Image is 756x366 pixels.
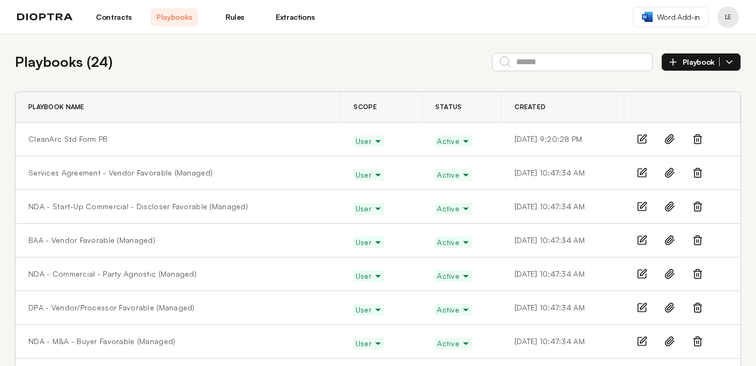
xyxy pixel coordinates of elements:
[17,13,73,21] img: logo
[15,51,112,72] h2: Playbooks ( 24 )
[437,237,470,248] span: Active
[502,156,624,190] td: [DATE] 10:47:34 AM
[353,203,384,215] button: User
[437,304,470,315] span: Active
[90,8,138,26] a: Contracts
[353,169,384,181] button: User
[515,103,546,111] span: Created
[437,170,470,180] span: Active
[28,269,196,279] a: NDA - Commercial - Party Agnostic (Managed)
[502,224,624,257] td: [DATE] 10:47:34 AM
[353,304,384,316] button: User
[435,203,472,215] button: Active
[502,325,624,359] td: [DATE] 10:47:34 AM
[353,135,384,147] button: User
[435,338,472,349] button: Active
[353,103,376,111] span: Scope
[356,170,382,180] span: User
[356,338,382,349] span: User
[353,270,384,282] button: User
[435,103,462,111] span: Status
[633,7,709,27] a: Word Add-in
[356,136,382,147] span: User
[717,6,739,28] button: Profile menu
[502,123,624,156] td: [DATE] 9:20:28 PM
[437,338,470,349] span: Active
[435,304,472,316] button: Active
[502,291,624,325] td: [DATE] 10:47:34 AM
[150,8,198,26] a: Playbooks
[435,169,472,181] button: Active
[28,167,213,178] a: Services Agreement - Vendor Favorable (Managed)
[356,237,382,248] span: User
[28,302,195,313] a: DPA - Vendor/Processor Favorable (Managed)
[435,135,472,147] button: Active
[435,237,472,248] button: Active
[657,12,700,22] span: Word Add-in
[28,103,85,111] span: Playbook Name
[353,237,384,248] button: User
[502,257,624,291] td: [DATE] 10:47:34 AM
[28,336,175,347] a: NDA - M&A - Buyer Favorable (Managed)
[502,190,624,224] td: [DATE] 10:47:34 AM
[28,134,108,144] a: CleanArc Std Form PB
[271,8,319,26] a: Extractions
[437,136,470,147] span: Active
[28,235,155,246] a: BAA - Vendor Favorable (Managed)
[356,304,382,315] span: User
[661,53,741,71] button: Playbook
[356,271,382,281] span: User
[437,203,470,214] span: Active
[683,57,720,67] span: Playbook
[435,270,472,282] button: Active
[356,203,382,214] span: User
[211,8,259,26] a: Rules
[353,338,384,349] button: User
[28,201,248,212] a: NDA - Start-Up Commercial - Discloser Favorable (Managed)
[642,12,653,22] img: word
[437,271,470,281] span: Active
